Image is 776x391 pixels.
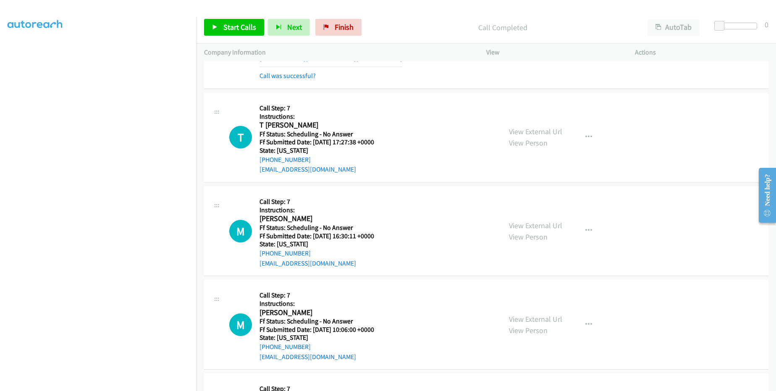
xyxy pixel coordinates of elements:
span: Start Calls [223,22,256,32]
a: View External Url [509,221,562,230]
h5: State: [US_STATE] [260,334,385,342]
a: [PHONE_NUMBER] [260,249,311,257]
h5: Instructions: [260,300,385,308]
div: The call is yet to be attempted [229,220,252,242]
iframe: Resource Center [752,162,776,229]
div: The call is yet to be attempted [229,126,252,149]
p: Call Completed [373,22,632,33]
span: Finish [335,22,354,32]
a: View Person [509,326,548,335]
h5: Ff Status: Scheduling - No Answer [260,130,385,138]
h5: Ff Status: Scheduling - No Answer [260,224,385,232]
h5: State: [US_STATE] [260,146,385,155]
a: [PHONE_NUMBER] [260,343,311,351]
span: Next [287,22,302,32]
h5: Instructions: [260,112,385,121]
p: Actions [635,47,768,57]
h2: T [PERSON_NAME] [260,120,385,130]
button: AutoTab [648,19,700,36]
a: [PERSON_NAME][EMAIL_ADDRESS][DOMAIN_NAME] [260,54,402,62]
h5: Instructions: [260,206,385,214]
h2: [PERSON_NAME] [260,214,385,224]
div: Delay between calls (in seconds) [718,23,757,29]
h2: [PERSON_NAME] [260,308,385,318]
h5: Ff Submitted Date: [DATE] 10:06:00 +0000 [260,326,385,334]
h5: Call Step: 7 [260,198,385,206]
a: View Person [509,232,548,242]
a: Start Calls [204,19,264,36]
div: 0 [765,19,768,30]
h5: Call Step: 7 [260,104,385,112]
h5: State: [US_STATE] [260,240,385,248]
p: Company Information [204,47,471,57]
a: [EMAIL_ADDRESS][DOMAIN_NAME] [260,259,356,267]
h5: Call Step: 7 [260,291,385,300]
h5: Ff Submitted Date: [DATE] 16:30:11 +0000 [260,232,385,240]
a: Finish [315,19,362,36]
p: View [486,47,620,57]
a: View External Url [509,314,562,324]
h5: Ff Submitted Date: [DATE] 17:27:38 +0000 [260,138,385,146]
a: [PHONE_NUMBER] [260,156,311,164]
h1: T [229,126,252,149]
a: View External Url [509,127,562,136]
h1: M [229,313,252,336]
button: Next [268,19,310,36]
a: [EMAIL_ADDRESS][DOMAIN_NAME] [260,165,356,173]
h5: Ff Status: Scheduling - No Answer [260,317,385,326]
a: View Person [509,138,548,148]
div: The call is yet to be attempted [229,313,252,336]
a: Call was successful? [260,72,316,80]
h1: M [229,220,252,242]
a: [EMAIL_ADDRESS][DOMAIN_NAME] [260,353,356,361]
